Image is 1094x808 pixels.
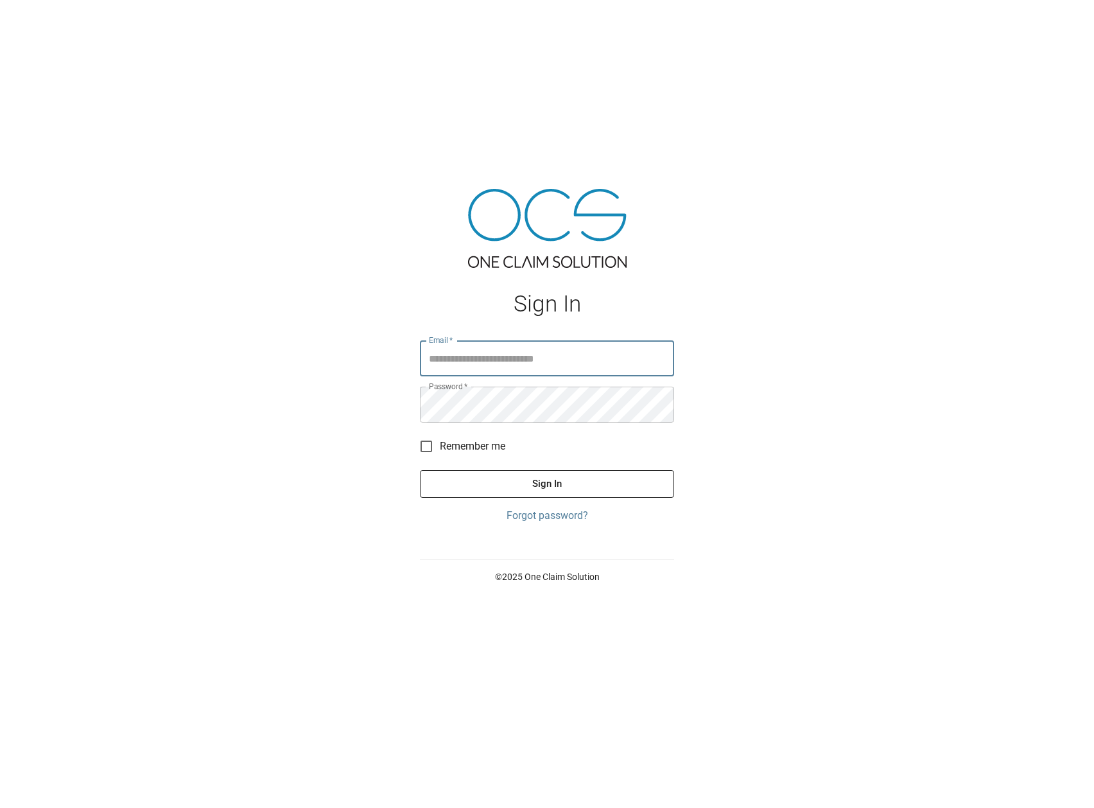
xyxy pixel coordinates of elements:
[420,570,674,583] p: © 2025 One Claim Solution
[420,508,674,523] a: Forgot password?
[15,8,67,33] img: ocs-logo-white-transparent.png
[468,189,627,268] img: ocs-logo-tra.png
[420,470,674,497] button: Sign In
[420,291,674,317] h1: Sign In
[429,335,453,346] label: Email
[440,439,505,454] span: Remember me
[429,381,467,392] label: Password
